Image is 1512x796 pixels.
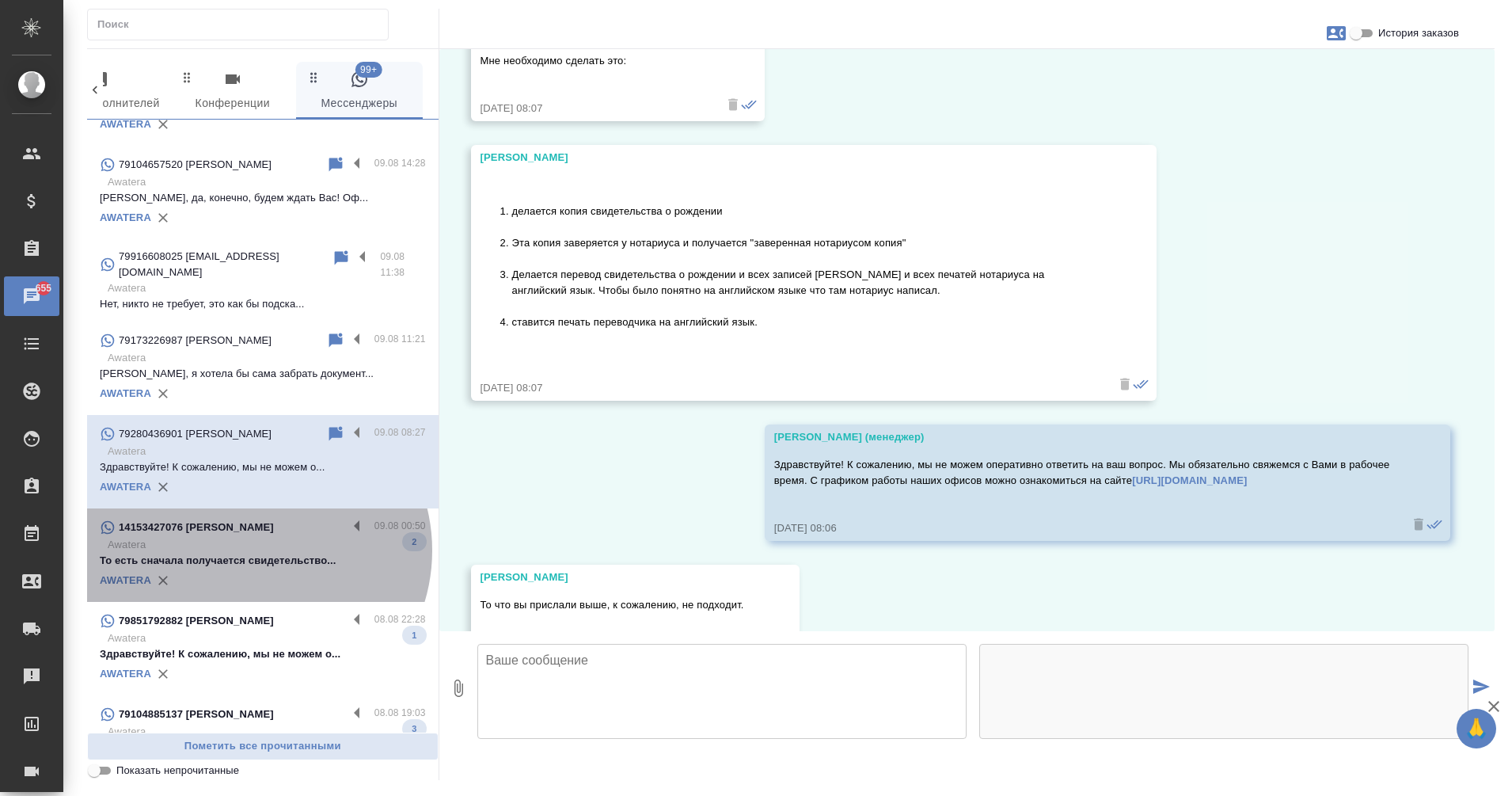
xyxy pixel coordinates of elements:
[119,613,274,629] p: 79851792882 [PERSON_NAME]
[481,380,1101,396] div: [DATE] 08:07
[374,425,426,440] p: 09.08 08:27
[151,569,175,592] button: Удалить привязку
[481,53,709,69] p: Мне необходимо сделать это:
[108,537,426,553] p: Awatera
[87,415,439,508] div: 79280436901 [PERSON_NAME]09.08 08:27AwateraЗдравствуйте! К сожалению, мы не можем о...AWATERA
[108,350,426,366] p: Awatera
[87,239,439,322] div: 79916608025 [EMAIL_ADDRESS][DOMAIN_NAME]09.08 11:38AwateraНет, никто не требует, это как бы подск...
[402,627,426,643] span: 1
[87,695,439,789] div: 79104885137 [PERSON_NAME]08.08 19:03AwateraЗдравствуйте! К сожалению, мы не можем о...3AWATERA
[481,150,1101,166] div: [PERSON_NAME]
[119,333,272,348] p: 79173226987 [PERSON_NAME]
[100,387,151,399] a: AWATERA
[119,426,272,442] p: 79280436901 [PERSON_NAME]
[380,249,425,280] p: 09.08 11:38
[116,763,239,779] span: Показать непрочитанные
[326,155,345,174] div: Пометить непрочитанным
[100,211,151,223] a: AWATERA
[96,737,430,756] span: Пометить все прочитанными
[100,646,426,662] p: Здравствуйте! К сожалению, мы не можем о...
[100,481,151,493] a: AWATERA
[402,721,426,737] span: 3
[374,611,426,627] p: 08.08 22:28
[97,13,388,36] input: Поиск
[326,331,345,350] div: Пометить непрочитанным
[1317,14,1355,52] button: Заявки
[1132,474,1247,486] a: [URL][DOMAIN_NAME]
[481,569,744,585] div: [PERSON_NAME]
[374,518,426,534] p: 09.08 00:50
[374,155,426,171] p: 09.08 14:28
[374,331,426,347] p: 09.08 11:21
[512,204,1101,219] li: делается копия свидетельства о рождении
[108,630,426,646] p: Awatera
[100,459,426,475] p: Здравствуйте! К сожалению, мы не можем о...
[119,249,332,280] p: 79916608025 [EMAIL_ADDRESS][DOMAIN_NAME]
[512,235,1101,251] li: Эта копия заверяется у нотариуса и получается "заверенная нотариусом копия"
[100,668,151,680] a: AWATERA
[119,706,274,722] p: 79104885137 [PERSON_NAME]
[774,520,1395,536] div: [DATE] 08:06
[100,366,426,382] p: [PERSON_NAME], я хотела бы сама забрать документ...
[100,190,426,206] p: [PERSON_NAME], да, конечно, будем ждать Вас! Оф...
[306,70,413,113] span: Мессенджеры
[1457,709,1496,748] button: 🙏
[374,705,426,721] p: 08.08 19:03
[100,574,151,586] a: AWATERA
[26,280,62,296] span: 655
[355,62,382,78] span: 99+
[481,597,744,613] p: То что вы прислали выше, к сожалению, не подходит.
[1378,25,1459,41] span: История заказов
[108,174,426,190] p: Awatera
[774,429,1395,445] div: [PERSON_NAME] (менеджер)
[151,662,175,686] button: Удалить привязку
[402,534,426,550] span: 2
[151,206,175,230] button: Удалить привязку
[4,276,59,316] a: 655
[87,602,439,695] div: 79851792882 [PERSON_NAME]08.08 22:28AwateraЗдравствуйте! К сожалению, мы не можем о...1AWATERA
[179,70,287,113] span: Конференции
[180,70,195,85] svg: Зажми и перетащи, чтобы поменять порядок вкладок
[774,457,1395,489] p: Здравствуйте! К сожалению, мы не можем оперативно ответить на ваш вопрос. Мы обязательно свяжемся...
[87,146,439,239] div: 79104657520 [PERSON_NAME]09.08 14:28Awatera[PERSON_NAME], да, конечно, будем ждать Вас! Оф...AWATERA
[151,475,175,499] button: Удалить привязку
[108,724,426,740] p: Awatera
[108,444,426,459] p: Awatera
[87,322,439,415] div: 79173226987 [PERSON_NAME]09.08 11:21Awatera[PERSON_NAME], я хотела бы сама забрать документ...AWA...
[151,112,175,136] button: Удалить привязку
[151,382,175,406] button: Удалить привязку
[108,280,426,296] p: Awatera
[1463,712,1490,745] span: 🙏
[100,118,151,130] a: AWATERA
[306,70,321,85] svg: Зажми и перетащи, чтобы поменять порядок вкладок
[512,314,1101,330] li: ставится печать переводчика на английский язык.
[100,553,426,569] p: То есть сначала получается свидетельство...
[481,101,709,116] div: [DATE] 08:07
[512,267,1101,299] li: Делается перевод свидетельства о рождении и всех записей [PERSON_NAME] и всех печатей нотариуса н...
[119,520,274,535] p: 14153427076 [PERSON_NAME]
[100,296,426,312] p: Нет, никто не требует, это как бы подска...
[87,508,439,602] div: 14153427076 [PERSON_NAME]09.08 00:50AwateraТо есть сначала получается свидетельство...2AWATERA
[119,157,272,173] p: 79104657520 [PERSON_NAME]
[87,733,439,760] button: Пометить все прочитанными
